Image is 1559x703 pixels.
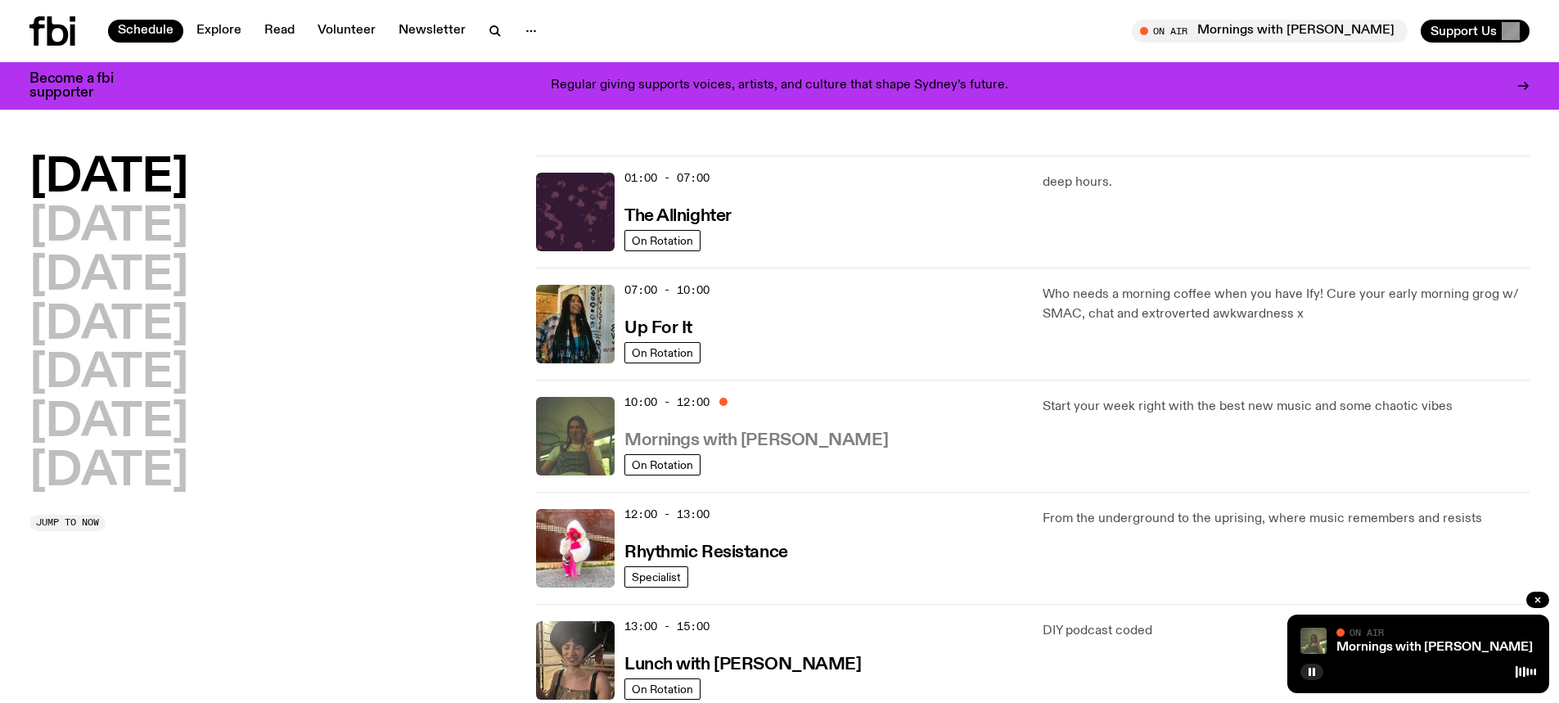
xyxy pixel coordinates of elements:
img: Ify - a Brown Skin girl with black braided twists, looking up to the side with her tongue stickin... [536,285,615,363]
p: Start your week right with the best new music and some chaotic vibes [1043,397,1530,417]
h3: Rhythmic Resistance [624,544,788,561]
span: On Rotation [632,234,693,246]
button: [DATE] [29,254,188,300]
span: 13:00 - 15:00 [624,619,710,634]
img: Jim Kretschmer in a really cute outfit with cute braids, standing on a train holding up a peace s... [1300,628,1327,654]
span: On Rotation [632,458,693,471]
button: On AirMornings with [PERSON_NAME] [1132,20,1408,43]
button: [DATE] [29,205,188,250]
button: Support Us [1421,20,1530,43]
p: Regular giving supports voices, artists, and culture that shape Sydney’s future. [551,79,1008,93]
span: On Rotation [632,683,693,695]
p: From the underground to the uprising, where music remembers and resists [1043,509,1530,529]
a: Lunch with [PERSON_NAME] [624,653,861,674]
a: Read [255,20,304,43]
a: On Rotation [624,342,701,363]
span: On Rotation [632,346,693,358]
p: Who needs a morning coffee when you have Ify! Cure your early morning grog w/ SMAC, chat and extr... [1043,285,1530,324]
a: Schedule [108,20,183,43]
a: On Rotation [624,454,701,475]
a: The Allnighter [624,205,732,225]
a: Up For It [624,317,692,337]
button: [DATE] [29,303,188,349]
button: [DATE] [29,351,188,397]
a: Volunteer [308,20,385,43]
span: 12:00 - 13:00 [624,507,710,522]
span: Support Us [1431,24,1497,38]
a: On Rotation [624,230,701,251]
h3: Lunch with [PERSON_NAME] [624,656,861,674]
a: On Rotation [624,678,701,700]
button: [DATE] [29,155,188,201]
span: Jump to now [36,518,99,527]
p: DIY podcast coded [1043,621,1530,641]
img: Attu crouches on gravel in front of a brown wall. They are wearing a white fur coat with a hood, ... [536,509,615,588]
span: 10:00 - 12:00 [624,394,710,410]
span: 01:00 - 07:00 [624,170,710,186]
a: Rhythmic Resistance [624,541,788,561]
h3: Become a fbi supporter [29,72,134,100]
h3: Mornings with [PERSON_NAME] [624,432,888,449]
h3: The Allnighter [624,208,732,225]
button: Jump to now [29,515,106,531]
span: 07:00 - 10:00 [624,282,710,298]
h3: Up For It [624,320,692,337]
a: Mornings with [PERSON_NAME] [1336,641,1533,654]
span: Specialist [632,570,681,583]
img: Jim Kretschmer in a really cute outfit with cute braids, standing on a train holding up a peace s... [536,397,615,475]
span: On Air [1349,627,1384,638]
p: deep hours. [1043,173,1530,192]
a: Specialist [624,566,688,588]
a: Mornings with [PERSON_NAME] [624,429,888,449]
button: [DATE] [29,449,188,495]
a: Newsletter [389,20,475,43]
button: [DATE] [29,400,188,446]
a: Explore [187,20,251,43]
